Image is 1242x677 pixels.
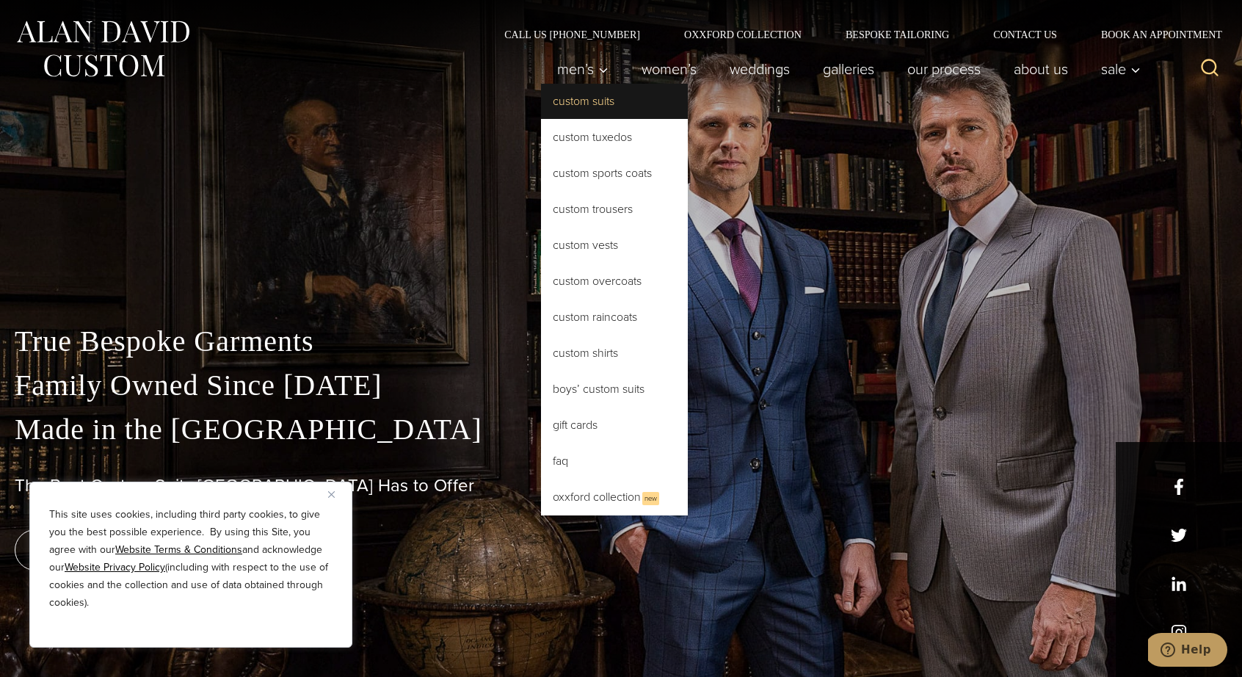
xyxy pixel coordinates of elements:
[541,479,688,515] a: Oxxford CollectionNew
[541,54,625,84] button: Men’s sub menu toggle
[15,475,1227,496] h1: The Best Custom Suits [GEOGRAPHIC_DATA] Has to Offer
[1148,633,1227,670] iframe: Opens a widget where you can chat to one of our agents
[49,506,333,612] p: This site uses cookies, including third party cookies, to give you the best possible experience. ...
[541,264,688,299] a: Custom Overcoats
[541,84,688,119] a: Custom Suits
[1085,54,1149,84] button: Sale sub menu toggle
[15,529,220,571] a: book an appointment
[824,29,971,40] a: Bespoke Tailoring
[541,192,688,227] a: Custom Trousers
[625,54,713,84] a: Women’s
[541,372,688,407] a: Boys’ Custom Suits
[541,300,688,335] a: Custom Raincoats
[998,54,1085,84] a: About Us
[642,492,659,505] span: New
[115,542,242,557] a: Website Terms & Conditions
[541,120,688,155] a: Custom Tuxedos
[541,156,688,191] a: Custom Sports Coats
[482,29,1227,40] nav: Secondary Navigation
[328,485,346,503] button: Close
[541,336,688,371] a: Custom Shirts
[15,319,1227,452] p: True Bespoke Garments Family Owned Since [DATE] Made in the [GEOGRAPHIC_DATA]
[891,54,998,84] a: Our Process
[541,444,688,479] a: FAQ
[971,29,1079,40] a: Contact Us
[328,491,335,498] img: Close
[1079,29,1227,40] a: Book an Appointment
[541,408,688,443] a: Gift Cards
[541,228,688,263] a: Custom Vests
[541,54,1149,84] nav: Primary Navigation
[65,560,165,575] a: Website Privacy Policy
[713,54,807,84] a: weddings
[15,16,191,82] img: Alan David Custom
[662,29,824,40] a: Oxxford Collection
[807,54,891,84] a: Galleries
[482,29,662,40] a: Call Us [PHONE_NUMBER]
[1192,51,1227,87] button: View Search Form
